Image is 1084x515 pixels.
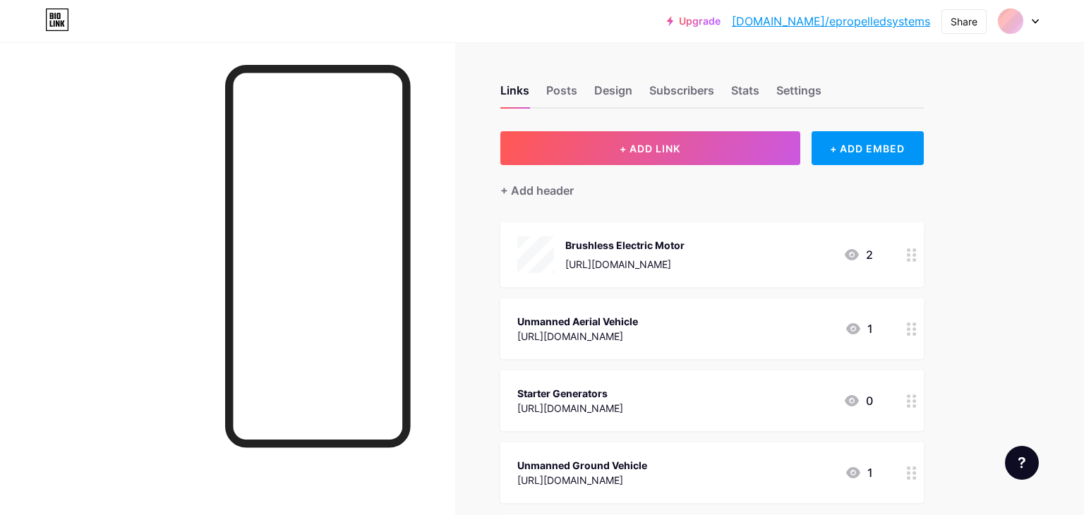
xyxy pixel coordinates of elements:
[517,386,623,401] div: Starter Generators
[620,143,680,154] span: + ADD LINK
[667,16,721,27] a: Upgrade
[565,257,685,272] div: [URL][DOMAIN_NAME]
[731,82,759,107] div: Stats
[812,131,924,165] div: + ADD EMBED
[649,82,714,107] div: Subscribers
[594,82,632,107] div: Design
[776,82,821,107] div: Settings
[843,392,873,409] div: 0
[843,246,873,263] div: 2
[517,458,647,473] div: Unmanned Ground Vehicle
[845,464,873,481] div: 1
[951,14,977,29] div: Share
[517,314,638,329] div: Unmanned Aerial Vehicle
[500,131,800,165] button: + ADD LINK
[845,320,873,337] div: 1
[565,238,685,253] div: Brushless Electric Motor
[517,401,623,416] div: [URL][DOMAIN_NAME]
[546,82,577,107] div: Posts
[500,182,574,199] div: + Add header
[500,82,529,107] div: Links
[517,473,647,487] div: [URL][DOMAIN_NAME]
[732,13,930,30] a: [DOMAIN_NAME]/epropelledsystems
[517,329,638,344] div: [URL][DOMAIN_NAME]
